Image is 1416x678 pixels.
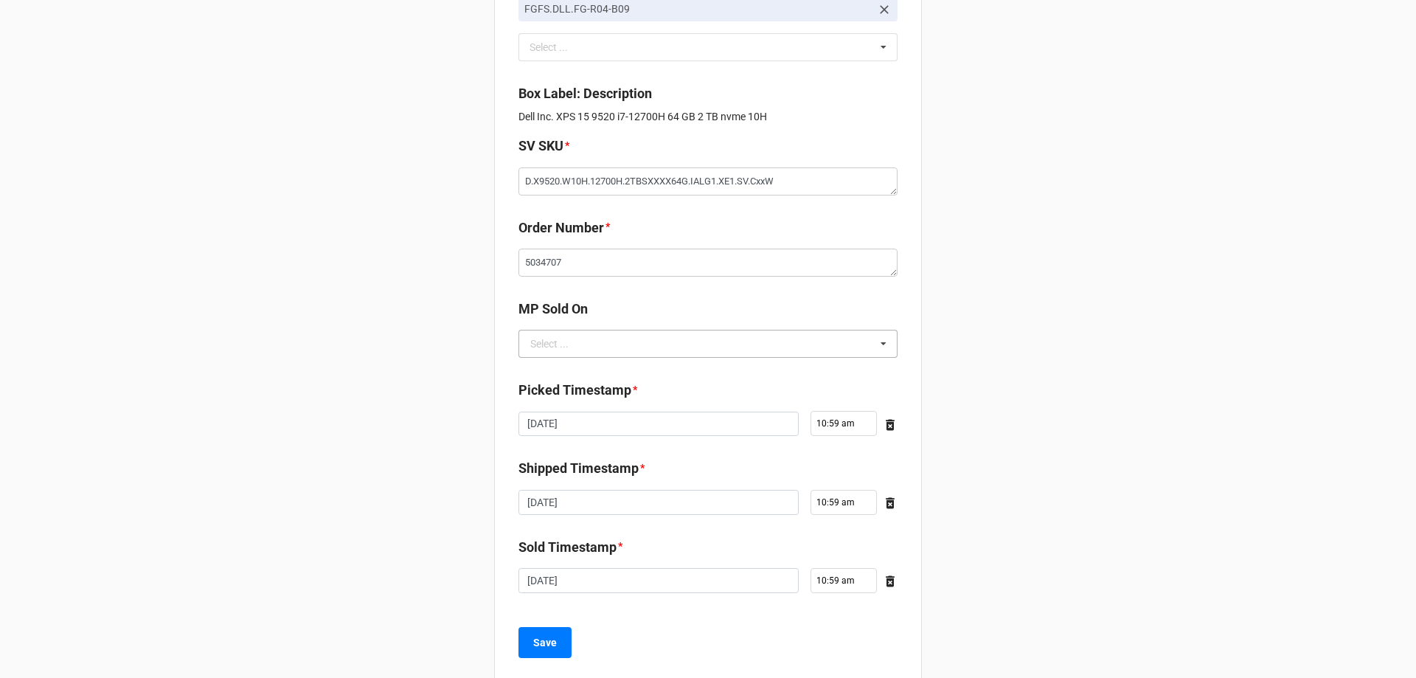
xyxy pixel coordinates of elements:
label: Order Number [518,218,604,238]
p: FGFS.DLL.FG-R04-B09 [524,1,871,16]
textarea: D.X9520.W10H.12700H.2TBSXXXX64G.IALG1.XE1.SV.CxxW [518,167,898,196]
label: MP Sold On [518,299,588,319]
label: Shipped Timestamp [518,458,639,479]
textarea: 5034707 [518,249,898,277]
input: Time [811,568,877,593]
input: Date [518,490,799,515]
input: Time [811,490,877,515]
p: Dell Inc. XPS 15 9520 i7-12700H 64 GB 2 TB nvme 10H [518,109,898,124]
div: Select ... [526,38,589,55]
b: Box Label: Description [518,86,652,101]
label: Sold Timestamp [518,537,617,558]
label: Picked Timestamp [518,380,631,401]
input: Date [518,412,799,437]
div: Select ... [530,339,569,349]
input: Date [518,568,799,593]
label: SV SKU [518,136,563,156]
input: Time [811,411,877,436]
b: Save [533,635,557,651]
button: Save [518,627,572,658]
